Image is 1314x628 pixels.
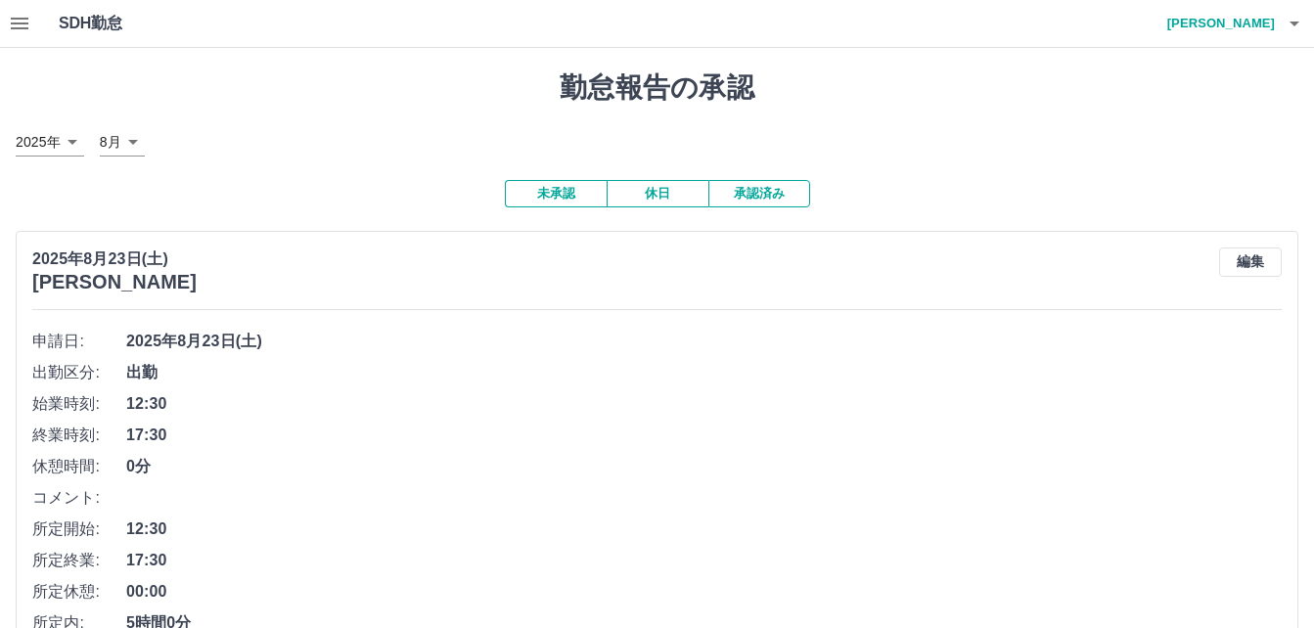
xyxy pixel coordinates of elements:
[126,392,1282,416] span: 12:30
[126,580,1282,604] span: 00:00
[32,580,126,604] span: 所定休憩:
[126,330,1282,353] span: 2025年8月23日(土)
[32,424,126,447] span: 終業時刻:
[32,271,197,293] h3: [PERSON_NAME]
[126,361,1282,384] span: 出勤
[607,180,708,207] button: 休日
[32,486,126,510] span: コメント:
[126,549,1282,572] span: 17:30
[126,517,1282,541] span: 12:30
[32,361,126,384] span: 出勤区分:
[32,247,197,271] p: 2025年8月23日(土)
[100,128,145,157] div: 8月
[16,128,84,157] div: 2025年
[32,455,126,478] span: 休憩時間:
[32,330,126,353] span: 申請日:
[126,424,1282,447] span: 17:30
[505,180,607,207] button: 未承認
[32,517,126,541] span: 所定開始:
[1219,247,1282,277] button: 編集
[708,180,810,207] button: 承認済み
[32,392,126,416] span: 始業時刻:
[32,549,126,572] span: 所定終業:
[126,455,1282,478] span: 0分
[16,71,1298,105] h1: 勤怠報告の承認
